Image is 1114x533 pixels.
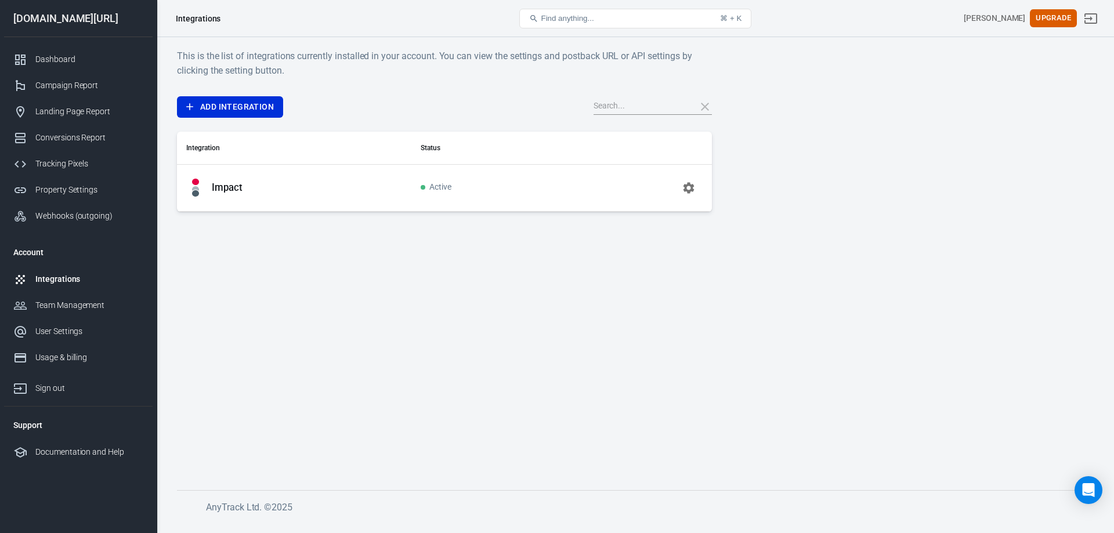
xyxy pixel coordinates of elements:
li: Support [4,411,153,439]
button: Find anything...⌘ + K [519,9,751,28]
div: Dashboard [35,53,143,66]
div: ⌘ + K [720,14,742,23]
div: Account id: jpAhHtDX [964,12,1025,24]
div: [DOMAIN_NAME][URL] [4,13,153,24]
div: Conversions Report [35,132,143,144]
span: Find anything... [541,14,594,23]
div: Documentation and Help [35,446,143,458]
div: Open Intercom Messenger [1075,476,1102,504]
div: Property Settings [35,184,143,196]
button: Upgrade [1030,9,1077,27]
a: Usage & billing [4,345,153,371]
a: Sign out [1077,5,1105,32]
a: Landing Page Report [4,99,153,125]
a: Sign out [4,371,153,401]
a: Tracking Pixels [4,151,153,177]
div: User Settings [35,325,143,338]
a: Property Settings [4,177,153,203]
div: Usage & billing [35,351,143,364]
a: Conversions Report [4,125,153,151]
div: Integrations [176,13,220,24]
div: Tracking Pixels [35,158,143,170]
div: Landing Page Report [35,106,143,118]
div: Team Management [35,299,143,311]
div: Integrations [35,273,143,285]
a: User Settings [4,318,153,345]
div: Campaign Report [35,79,143,92]
a: Dashboard [4,46,153,72]
th: Integration [177,132,411,165]
div: Sign out [35,382,143,394]
h6: AnyTrack Ltd. © 2025 [206,500,1076,514]
div: Webhooks (outgoing) [35,210,143,222]
h6: This is the list of integrations currently installed in your account. You can view the settings a... [177,49,712,78]
span: Active [421,183,451,193]
a: Add Integration [177,96,283,118]
li: Account [4,238,153,266]
a: Campaign Report [4,72,153,99]
img: Impact [192,179,198,197]
input: Search... [594,99,686,114]
a: Team Management [4,292,153,318]
a: Integrations [4,266,153,292]
a: Webhooks (outgoing) [4,203,153,229]
p: Impact [212,182,243,194]
th: Status [411,132,566,165]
